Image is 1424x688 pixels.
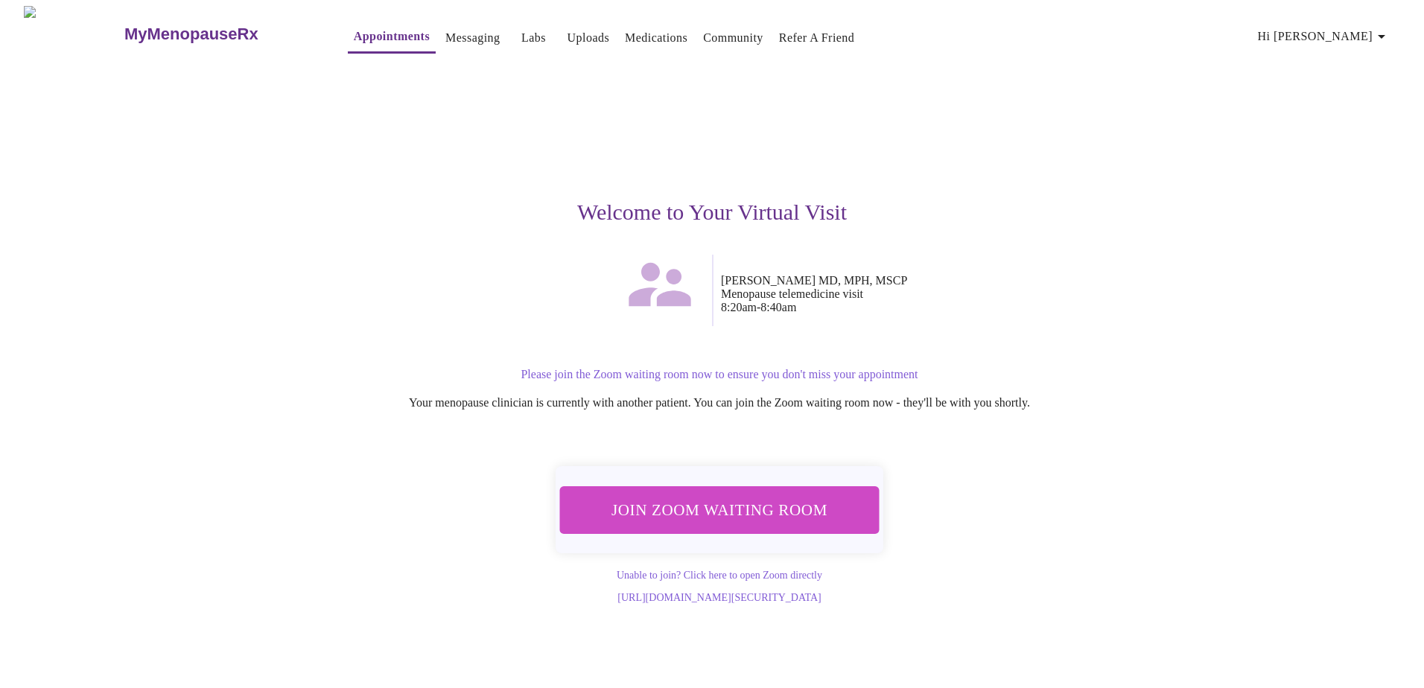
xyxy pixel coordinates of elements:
h3: Welcome to Your Virtual Visit [253,200,1171,225]
button: Uploads [562,23,616,53]
a: Labs [521,28,546,48]
button: Messaging [439,23,506,53]
span: Join Zoom Waiting Room [579,496,859,523]
button: Labs [510,23,558,53]
h3: MyMenopauseRx [124,25,258,44]
button: Appointments [348,22,436,54]
a: Messaging [445,28,500,48]
a: Medications [625,28,687,48]
button: Join Zoom Waiting Room [560,486,880,533]
a: Community [703,28,763,48]
button: Refer a Friend [773,23,861,53]
a: Refer a Friend [779,28,855,48]
p: Please join the Zoom waiting room now to ensure you don't miss your appointment [268,368,1171,381]
button: Medications [619,23,693,53]
a: [URL][DOMAIN_NAME][SECURITY_DATA] [617,592,821,603]
img: MyMenopauseRx Logo [24,6,122,62]
button: Community [697,23,769,53]
span: Hi [PERSON_NAME] [1258,26,1390,47]
a: Unable to join? Click here to open Zoom directly [617,570,822,581]
button: Hi [PERSON_NAME] [1252,22,1396,51]
a: Uploads [568,28,610,48]
p: [PERSON_NAME] MD, MPH, MSCP Menopause telemedicine visit 8:20am - 8:40am [721,274,1171,314]
p: Your menopause clinician is currently with another patient. You can join the Zoom waiting room no... [268,396,1171,410]
a: Appointments [354,26,430,47]
a: MyMenopauseRx [122,8,317,60]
